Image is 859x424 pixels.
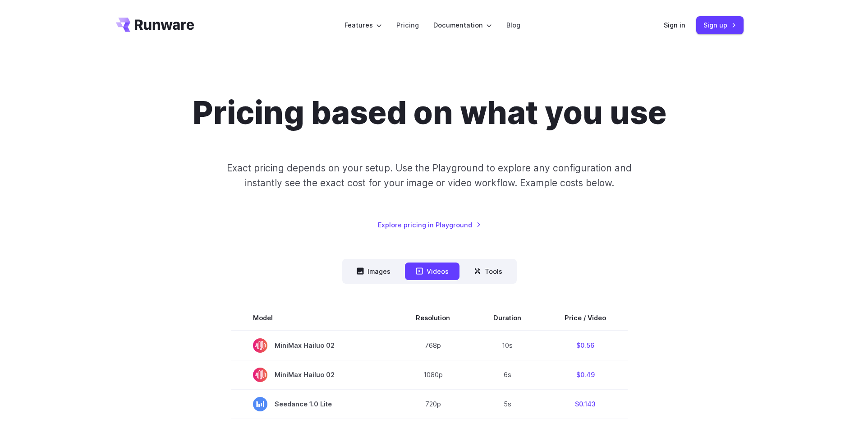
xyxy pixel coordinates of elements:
a: Go to / [116,18,194,32]
span: Seedance 1.0 Lite [253,397,372,411]
th: Resolution [394,305,472,331]
a: Sign in [664,20,685,30]
td: 6s [472,360,543,389]
a: Pricing [396,20,419,30]
th: Price / Video [543,305,628,331]
span: MiniMax Hailuo 02 [253,338,372,353]
a: Blog [506,20,520,30]
a: Explore pricing in Playground [378,220,481,230]
label: Features [345,20,382,30]
label: Documentation [433,20,492,30]
th: Model [231,305,394,331]
button: Videos [405,263,459,280]
td: 5s [472,389,543,419]
h1: Pricing based on what you use [193,94,666,132]
td: 768p [394,331,472,360]
span: MiniMax Hailuo 02 [253,368,372,382]
td: $0.49 [543,360,628,389]
a: Sign up [696,16,744,34]
button: Images [346,263,401,280]
td: 1080p [394,360,472,389]
td: $0.56 [543,331,628,360]
td: $0.143 [543,389,628,419]
button: Tools [463,263,513,280]
th: Duration [472,305,543,331]
td: 10s [472,331,543,360]
p: Exact pricing depends on your setup. Use the Playground to explore any configuration and instantl... [210,161,649,191]
td: 720p [394,389,472,419]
